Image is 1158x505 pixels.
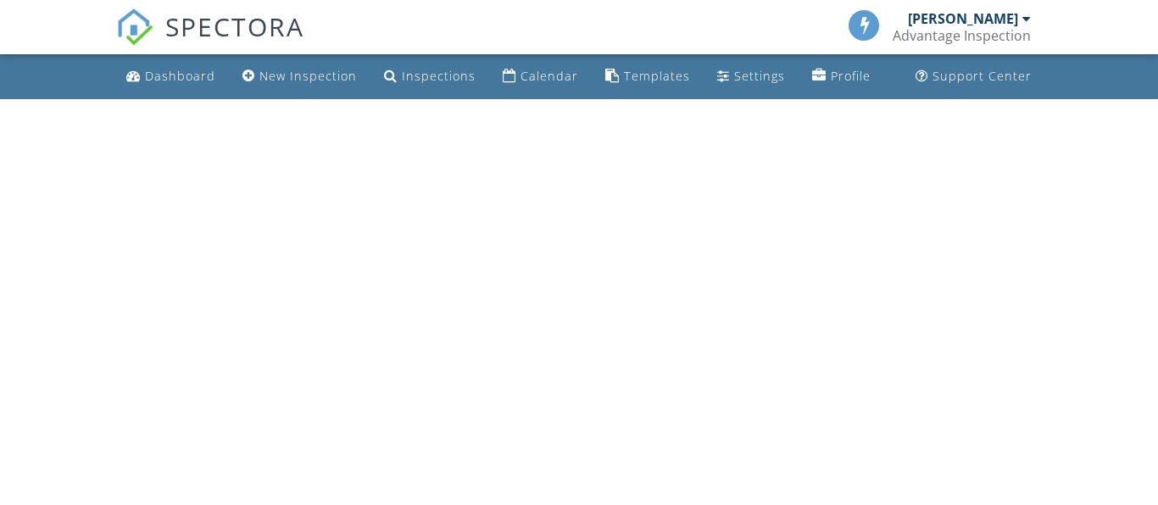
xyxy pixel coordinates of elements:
div: Calendar [521,68,578,84]
div: [PERSON_NAME] [908,10,1018,27]
span: SPECTORA [165,8,304,44]
a: SPECTORA [116,23,304,58]
a: Profile [805,61,877,92]
img: The Best Home Inspection Software - Spectora [116,8,153,46]
div: Advantage Inspection [893,27,1031,44]
a: Templates [598,61,697,92]
a: Support Center [909,61,1038,92]
a: Calendar [496,61,585,92]
a: Inspections [377,61,482,92]
div: Inspections [402,68,476,84]
div: Dashboard [145,68,215,84]
div: Templates [624,68,690,84]
div: Support Center [933,68,1032,84]
div: New Inspection [259,68,357,84]
a: Settings [710,61,792,92]
div: Settings [734,68,785,84]
div: Profile [831,68,871,84]
a: New Inspection [236,61,364,92]
a: Dashboard [120,61,222,92]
